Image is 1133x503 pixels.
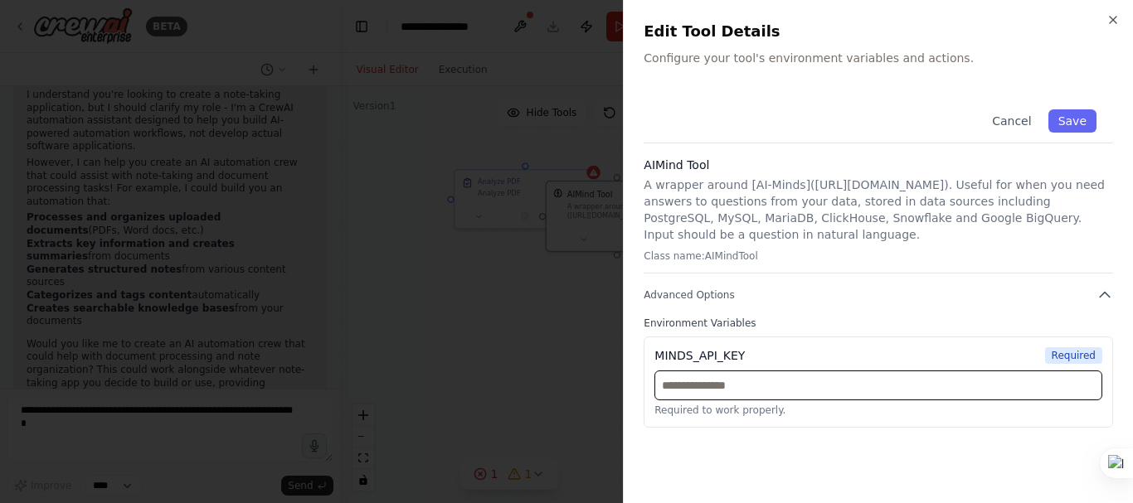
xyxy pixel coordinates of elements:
[644,249,1113,263] p: Class name: AIMindTool
[654,347,745,364] div: MINDS_API_KEY
[1045,347,1102,364] span: Required
[644,20,1113,43] h2: Edit Tool Details
[644,177,1113,243] p: A wrapper around [AI-Minds]([URL][DOMAIN_NAME]). Useful for when you need answers to questions fr...
[644,317,1113,330] label: Environment Variables
[644,157,1113,173] h3: AIMind Tool
[644,288,734,302] span: Advanced Options
[1048,109,1097,133] button: Save
[644,287,1113,303] button: Advanced Options
[982,109,1041,133] button: Cancel
[644,50,1113,66] p: Configure your tool's environment variables and actions.
[654,404,1102,417] p: Required to work properly.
